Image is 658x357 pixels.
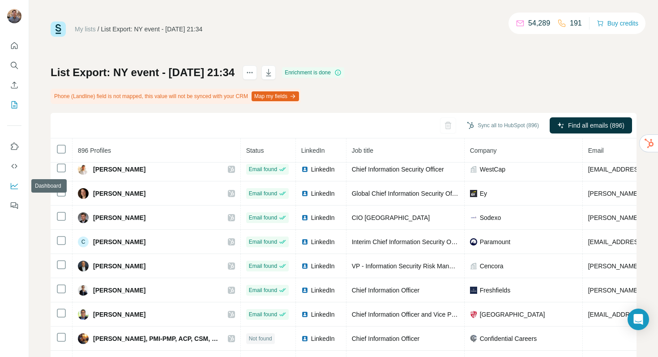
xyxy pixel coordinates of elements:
[301,147,325,154] span: LinkedIn
[7,158,21,174] button: Use Surfe API
[93,310,145,319] span: [PERSON_NAME]
[352,214,430,221] span: CIO [GEOGRAPHIC_DATA]
[470,287,477,294] img: company-logo
[93,237,145,246] span: [PERSON_NAME]
[301,166,308,173] img: LinkedIn logo
[78,147,111,154] span: 896 Profiles
[249,165,277,173] span: Email found
[249,262,277,270] span: Email found
[470,147,497,154] span: Company
[78,237,89,247] div: C
[480,286,510,295] span: Freshfields
[7,38,21,54] button: Quick start
[7,178,21,194] button: Dashboard
[352,190,464,197] span: Global Chief Information Security Officer
[93,165,145,174] span: [PERSON_NAME]
[7,57,21,73] button: Search
[568,121,624,130] span: Find all emails (896)
[470,311,477,318] img: company-logo
[352,262,474,270] span: VP - Information Security Risk Management
[93,262,145,271] span: [PERSON_NAME]
[249,335,272,343] span: Not found
[75,26,96,33] a: My lists
[597,17,638,30] button: Buy credits
[352,311,474,318] span: Chief Information Officer and Vice President
[528,18,550,29] p: 54,289
[352,147,373,154] span: Job title
[93,189,145,198] span: [PERSON_NAME]
[301,287,308,294] img: LinkedIn logo
[480,213,501,222] span: Sodexo
[550,117,632,133] button: Find all emails (896)
[252,91,299,101] button: Map my fields
[78,333,89,344] img: Avatar
[249,286,277,294] span: Email found
[78,309,89,320] img: Avatar
[470,238,477,245] img: company-logo
[78,261,89,271] img: Avatar
[301,262,308,270] img: LinkedIn logo
[93,334,219,343] span: [PERSON_NAME], PMI-PMP, ACP, CSM, CSPO
[311,286,335,295] span: LinkedIn
[570,18,582,29] p: 191
[480,310,545,319] span: [GEOGRAPHIC_DATA]
[246,147,264,154] span: Status
[249,310,277,318] span: Email found
[470,190,477,197] img: company-logo
[7,97,21,113] button: My lists
[311,213,335,222] span: LinkedIn
[480,165,505,174] span: WestCap
[480,334,537,343] span: Confidential Careers
[7,9,21,23] img: Avatar
[249,189,277,198] span: Email found
[51,22,66,37] img: Surfe Logo
[311,189,335,198] span: LinkedIn
[243,65,257,80] button: actions
[480,189,487,198] span: Ey
[249,238,277,246] span: Email found
[98,25,99,34] li: /
[480,237,510,246] span: Paramount
[301,335,308,342] img: LinkedIn logo
[588,147,604,154] span: Email
[78,285,89,296] img: Avatar
[7,198,21,214] button: Feedback
[78,188,89,199] img: Avatar
[352,287,419,294] span: Chief Information Officer
[311,237,335,246] span: LinkedIn
[352,166,444,173] span: Chief Information Security Officer
[301,311,308,318] img: LinkedIn logo
[628,309,649,330] div: Open Intercom Messenger
[480,262,504,271] span: Cencora
[470,335,477,342] img: company-logo
[101,25,203,34] div: List Export: NY event - [DATE] 21:34
[311,310,335,319] span: LinkedIn
[249,214,277,222] span: Email found
[78,164,89,175] img: Avatar
[51,89,301,104] div: Phone (Landline) field is not mapped, this value will not be synced with your CRM
[7,77,21,93] button: Enrich CSV
[301,238,308,245] img: LinkedIn logo
[78,212,89,223] img: Avatar
[352,238,465,245] span: Interim Chief Information Security Officer
[301,190,308,197] img: LinkedIn logo
[93,286,145,295] span: [PERSON_NAME]
[301,214,308,221] img: LinkedIn logo
[352,335,419,342] span: Chief Information Officer
[311,165,335,174] span: LinkedIn
[93,213,145,222] span: [PERSON_NAME]
[7,138,21,155] button: Use Surfe on LinkedIn
[51,65,235,80] h1: List Export: NY event - [DATE] 21:34
[311,334,335,343] span: LinkedIn
[470,214,477,221] img: company-logo
[461,119,545,132] button: Sync all to HubSpot (896)
[282,67,344,78] div: Enrichment is done
[311,262,335,271] span: LinkedIn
